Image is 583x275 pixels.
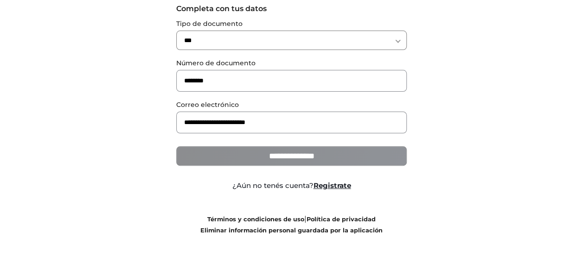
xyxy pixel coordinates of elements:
[200,227,383,234] a: Eliminar información personal guardada por la aplicación
[207,216,304,223] a: Términos y condiciones de uso
[176,100,407,110] label: Correo electrónico
[176,3,407,14] label: Completa con tus datos
[169,213,414,236] div: |
[307,216,376,223] a: Política de privacidad
[314,181,351,190] a: Registrate
[176,19,407,29] label: Tipo de documento
[176,58,407,68] label: Número de documento
[169,181,414,191] div: ¿Aún no tenés cuenta?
